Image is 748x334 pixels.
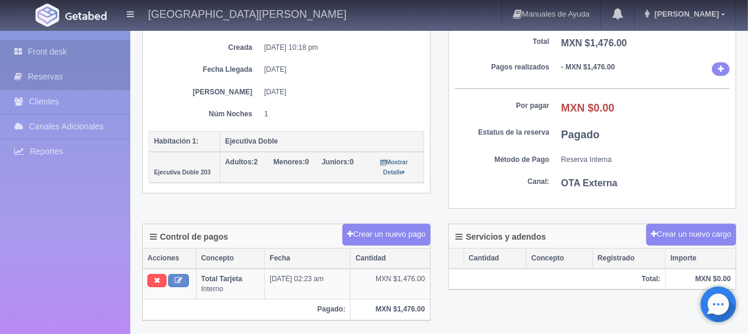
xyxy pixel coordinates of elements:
[150,233,228,241] h4: Control de pagos
[646,224,736,246] button: Crear un nuevo cargo
[381,158,408,176] a: Mostrar Detalle
[201,275,243,283] b: Total Tarjeta
[381,159,408,176] small: Mostrar Detalle
[196,249,265,269] th: Concepto
[154,169,211,176] small: Ejecutiva Doble 203
[666,249,736,269] th: Importe
[455,128,550,138] dt: Estatus de la reserva
[449,269,666,290] th: Total:
[274,158,309,166] span: 0
[264,43,415,53] dd: [DATE] 10:18 pm
[342,224,430,246] button: Crear un nuevo pago
[220,131,424,152] th: Ejecutiva Doble
[143,249,196,269] th: Acciones
[561,178,618,188] b: OTA Externa
[561,102,615,114] b: MXN $0.00
[651,9,719,18] span: [PERSON_NAME]
[148,6,346,21] h4: [GEOGRAPHIC_DATA][PERSON_NAME]
[666,269,736,290] th: MXN $0.00
[592,249,665,269] th: Registrado
[561,155,730,165] dd: Reserva Interna
[464,249,527,269] th: Cantidad
[158,43,252,53] dt: Creada
[143,300,351,320] th: Pagado:
[351,300,430,320] th: MXN $1,476.00
[264,87,415,97] dd: [DATE]
[455,177,550,187] dt: Canal:
[351,269,430,300] td: MXN $1,476.00
[264,65,415,75] dd: [DATE]
[36,4,59,27] img: Getabed
[158,65,252,75] dt: Fecha Llegada
[225,158,254,166] strong: Adultos:
[225,158,258,166] span: 2
[65,11,107,20] img: Getabed
[264,109,415,119] dd: 1
[455,101,550,111] dt: Por pagar
[455,155,550,165] dt: Método de Pago
[158,109,252,119] dt: Núm Noches
[455,62,550,72] dt: Pagos realizados
[154,137,198,145] b: Habitación 1:
[351,249,430,269] th: Cantidad
[322,158,354,166] span: 0
[456,233,546,241] h4: Servicios y adendos
[455,37,550,47] dt: Total
[196,269,265,300] td: Interno
[274,158,305,166] strong: Menores:
[561,38,627,48] b: MXN $1,476.00
[265,249,351,269] th: Fecha
[322,158,349,166] strong: Juniors:
[158,87,252,97] dt: [PERSON_NAME]
[561,63,615,71] b: - MXN $1,476.00
[561,129,600,141] b: Pagado
[265,269,351,300] td: [DATE] 02:23 am
[527,249,593,269] th: Concepto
